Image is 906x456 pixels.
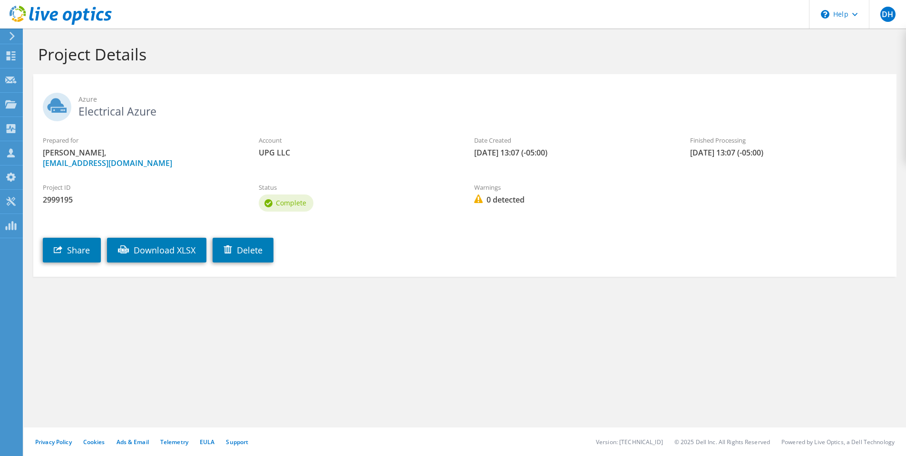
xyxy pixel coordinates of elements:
a: EULA [200,438,214,446]
li: Powered by Live Optics, a Dell Technology [781,438,895,446]
svg: \n [821,10,829,19]
span: [DATE] 13:07 (-05:00) [690,147,887,158]
label: Date Created [474,136,671,145]
label: Prepared for [43,136,240,145]
label: Finished Processing [690,136,887,145]
span: [PERSON_NAME], [43,147,240,168]
span: 0 detected [474,194,671,205]
label: Account [259,136,456,145]
a: Cookies [83,438,105,446]
span: Complete [276,198,306,207]
a: Privacy Policy [35,438,72,446]
span: [DATE] 13:07 (-05:00) [474,147,671,158]
a: Share [43,238,101,262]
label: Project ID [43,183,240,192]
a: Delete [213,238,273,262]
a: [EMAIL_ADDRESS][DOMAIN_NAME] [43,158,172,168]
span: UPG LLC [259,147,456,158]
a: Download XLSX [107,238,206,262]
h2: Electrical Azure [43,93,887,116]
h1: Project Details [38,44,887,64]
li: Version: [TECHNICAL_ID] [596,438,663,446]
label: Warnings [474,183,671,192]
li: © 2025 Dell Inc. All Rights Reserved [674,438,770,446]
a: Telemetry [160,438,188,446]
span: DH [880,7,896,22]
a: Support [226,438,248,446]
label: Status [259,183,456,192]
a: Ads & Email [117,438,149,446]
span: Azure [78,94,887,105]
span: 2999195 [43,194,240,205]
